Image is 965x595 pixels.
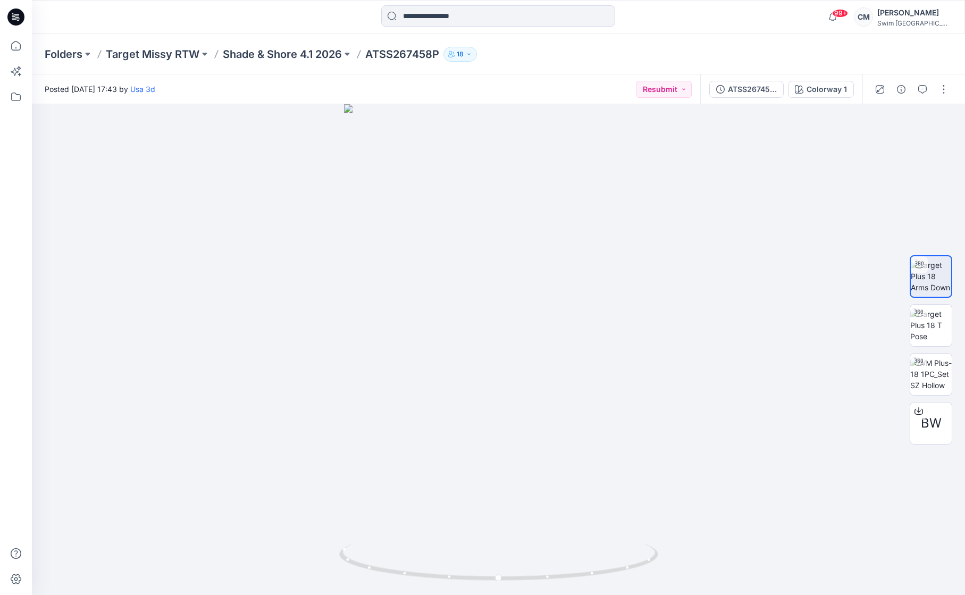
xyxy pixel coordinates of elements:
[911,259,951,293] img: Target Plus 18 Arms Down
[807,83,847,95] div: Colorway 1
[893,81,910,98] button: Details
[45,47,82,62] a: Folders
[910,308,952,342] img: Target Plus 18 T Pose
[921,414,942,433] span: BW
[910,357,952,391] img: WM Plus-18 1PC_Set SZ Hollow
[365,47,439,62] p: ATSS267458P
[728,83,777,95] div: ATSS267458P
[832,9,848,18] span: 99+
[877,19,952,27] div: Swim [GEOGRAPHIC_DATA]
[457,48,464,60] p: 18
[443,47,477,62] button: 18
[130,85,155,94] a: Usa 3d
[106,47,199,62] a: Target Missy RTW
[877,6,952,19] div: [PERSON_NAME]
[709,81,784,98] button: ATSS267458P
[223,47,342,62] a: Shade & Shore 4.1 2026
[854,7,873,27] div: CM
[45,83,155,95] span: Posted [DATE] 17:43 by
[788,81,854,98] button: Colorway 1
